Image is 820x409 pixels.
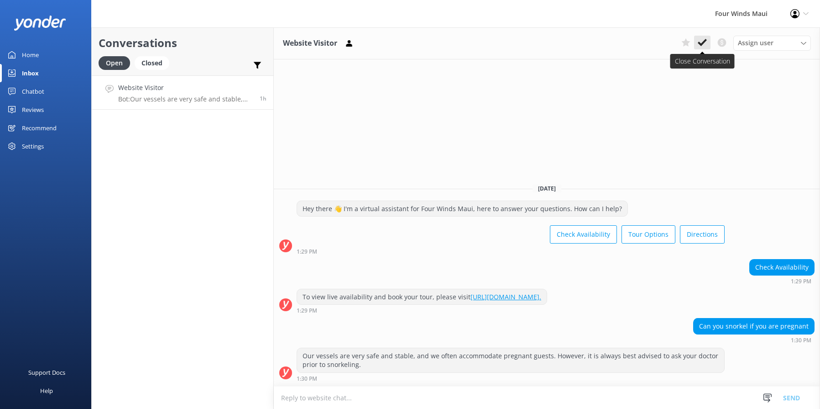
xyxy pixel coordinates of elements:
div: Chatbot [22,82,44,101]
div: Settings [22,137,44,155]
div: Oct 03 2025 01:30pm (UTC -10:00) Pacific/Honolulu [297,375,725,382]
h2: Conversations [99,34,266,52]
div: Oct 03 2025 01:29pm (UTC -10:00) Pacific/Honolulu [297,307,547,313]
a: Closed [135,58,174,68]
div: Check Availability [750,260,814,275]
img: yonder-white-logo.png [14,16,66,31]
div: Home [22,46,39,64]
div: Closed [135,56,169,70]
div: Recommend [22,119,57,137]
div: Reviews [22,101,44,119]
a: [URL][DOMAIN_NAME]. [470,292,541,301]
strong: 1:30 PM [297,376,317,382]
h4: Website Visitor [118,83,253,93]
button: Tour Options [622,225,675,244]
strong: 1:29 PM [791,279,811,284]
h3: Website Visitor [283,37,337,49]
div: Can you snorkel if you are pregnant [694,319,814,334]
div: Oct 03 2025 01:30pm (UTC -10:00) Pacific/Honolulu [693,337,815,343]
button: Check Availability [550,225,617,244]
div: Our vessels are very safe and stable, and we often accommodate pregnant guests. However, it is al... [297,348,724,372]
div: Oct 03 2025 01:29pm (UTC -10:00) Pacific/Honolulu [297,248,725,255]
a: Website VisitorBot:Our vessels are very safe and stable, and we often accommodate pregnant guests... [92,75,273,110]
div: Hey there 👋 I'm a virtual assistant for Four Winds Maui, here to answer your questions. How can I... [297,201,627,217]
div: Support Docs [28,363,65,382]
strong: 1:29 PM [297,308,317,313]
div: To view live availability and book your tour, please visit [297,289,547,305]
span: Oct 03 2025 01:30pm (UTC -10:00) Pacific/Honolulu [260,95,266,102]
span: [DATE] [533,185,561,192]
a: Open [99,58,135,68]
p: Bot: Our vessels are very safe and stable, and we often accommodate pregnant guests. However, it ... [118,95,253,103]
button: Directions [680,225,725,244]
div: Help [40,382,53,400]
div: Open [99,56,130,70]
div: Assign User [733,36,811,50]
strong: 1:29 PM [297,249,317,255]
strong: 1:30 PM [791,338,811,343]
div: Inbox [22,64,39,82]
span: Assign user [738,38,773,48]
div: Oct 03 2025 01:29pm (UTC -10:00) Pacific/Honolulu [749,278,815,284]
